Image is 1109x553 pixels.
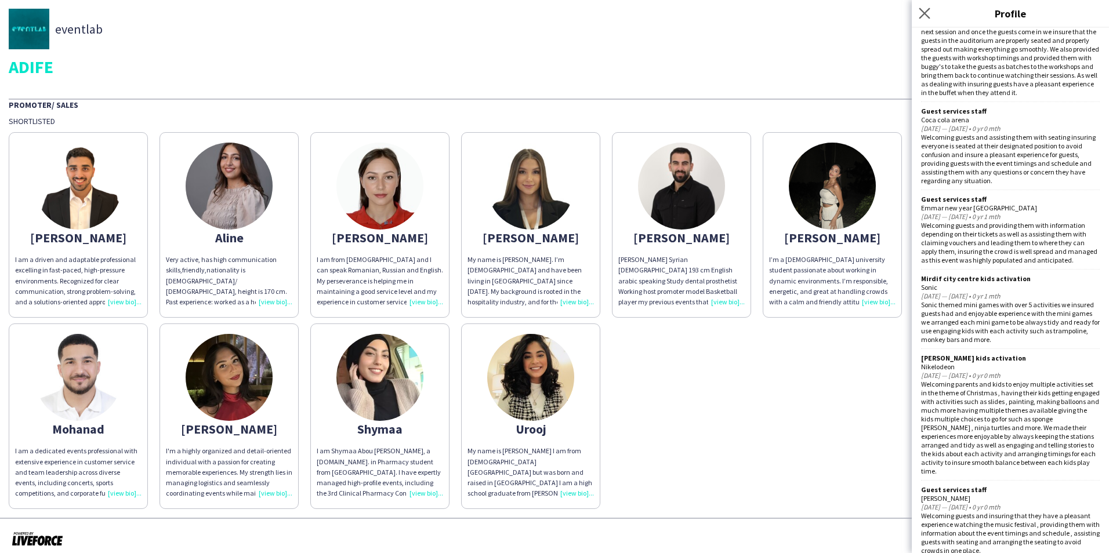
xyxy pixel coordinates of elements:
div: Guest services staff [921,195,1100,203]
div: [PERSON_NAME] [769,232,896,243]
div: [DATE] — [DATE] • 0 yr 0 mth [921,124,1100,133]
img: thumb-63248f74aa54b.jpeg [487,334,574,421]
img: thumb-67f67466-34b0-41a2-96e4-f79257df26a5.jpg [789,143,876,230]
div: [DATE] — [DATE] • 0 yr 1 mth [921,292,1100,300]
div: I am a driven and adaptable professional excelling in fast-paced, high-pressure environments. Rec... [15,254,142,307]
div: Mohanad [15,424,142,434]
div: Coca cola arena [921,115,1100,124]
div: I am from [DEMOGRAPHIC_DATA] and I can speak Romanian, Russian and English. My perseverance is he... [317,254,443,307]
div: I’m a [DEMOGRAPHIC_DATA] university student passionate about working in dynamic environments. I’m... [769,254,896,307]
div: [PERSON_NAME] [166,424,292,434]
div: [DATE] — [DATE] • 0 yr 1 mth [921,212,1100,221]
div: [PERSON_NAME] [618,232,745,243]
img: thumb-67092d79e4374.jpeg [336,143,423,230]
span: eventlab [55,24,103,34]
img: thumb-66f951dde968e.jpeg [186,334,273,421]
div: Shortlisted [9,116,1100,126]
div: Welcoming guests and providing them with information depending on their tickets as well as assist... [921,221,1100,264]
div: Guest services staff [921,485,1100,494]
div: [DATE] — [DATE] • 0 yr 0 mth [921,503,1100,511]
div: Emmar new year [GEOGRAPHIC_DATA] [921,203,1100,212]
img: thumb-6486d48e7f07f.jpeg [35,334,122,421]
div: Shymaa [317,424,443,434]
div: [DATE] — [DATE] • 0 yr 0 mth [921,371,1100,380]
div: [PERSON_NAME] [921,494,1100,503]
div: I am a dedicated events professional with extensive experience in customer service and team leade... [15,446,142,499]
img: Powered by Liveforce [12,530,63,547]
div: [PERSON_NAME] Syrian [DEMOGRAPHIC_DATA] 193 cm English arabic speaking Study dental prosthetist W... [618,254,745,307]
div: Welcoming parents and kids to enjoy multiple activities set in the theme of Christmas , having th... [921,380,1100,475]
div: Aline [166,232,292,243]
div: Guest services staff [921,107,1100,115]
h3: Profile [912,6,1109,21]
div: Very active, has high communication skills,friendly,nationality is [DEMOGRAPHIC_DATA]/ [DEMOGRAPH... [166,254,292,307]
img: thumb-68dc7e9557718.png [35,143,122,230]
div: Sonic themed mini games with over 5 activities we insured guests had and enjoyable experience wit... [921,300,1100,344]
img: thumb-663113e34c788.jpg [336,334,423,421]
div: My name is [PERSON_NAME]. I’m [DEMOGRAPHIC_DATA] and have been living in [GEOGRAPHIC_DATA] since ... [467,254,594,307]
div: Nikelodeon [921,362,1100,371]
img: thumb-6681b11a57181.jpeg [186,143,273,230]
div: Urooj [467,424,594,434]
div: ADIFE [9,58,1100,75]
img: thumb-c2c412b6-901a-4185-8ebf-04bca02e3fe5.jpg [9,9,49,49]
div: Mirdif city centre kids activation [921,274,1100,283]
div: Sonic [921,283,1100,292]
img: thumb-68dbd5862b2b6.jpeg [487,143,574,230]
div: Welcoming guests and assisting them with seating insuring everyone is seated at their designated ... [921,133,1100,185]
div: I am Shymaa Abou [PERSON_NAME], a [DOMAIN_NAME]. in Pharmacy student from [GEOGRAPHIC_DATA]. I ha... [317,446,443,499]
div: [PERSON_NAME] kids activation [921,354,1100,362]
div: [PERSON_NAME] [467,232,594,243]
img: thumb-68d51387403e7.jpeg [638,143,725,230]
div: I'm a highly organized and detail-oriented individual with a passion for creating memorable exper... [166,446,292,499]
div: [PERSON_NAME] [317,232,443,243]
div: [PERSON_NAME] [15,232,142,243]
div: My name is [PERSON_NAME] I am from [DEMOGRAPHIC_DATA] [GEOGRAPHIC_DATA] but was born and raised i... [467,446,594,499]
div: Promoter/ Sales [9,99,1100,110]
